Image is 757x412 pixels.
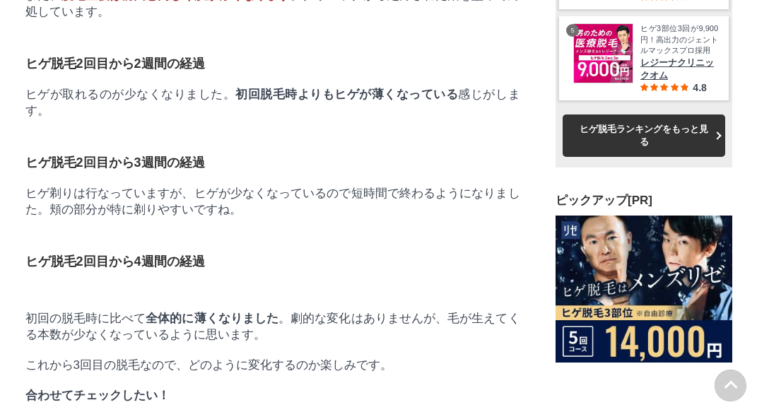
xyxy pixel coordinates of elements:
p: ヒゲが取れるのが少なくなりました。 感じがします。 [25,86,520,119]
strong: 初回脱毛時よりもヒゲが薄くなっている [235,88,458,101]
span: ヒゲ3部位3回が9,900円！高出力のジェントルマックスプロ採用 [640,23,718,56]
p: これから3回目の脱毛なので、どのように変化するのか楽しみです。 [25,357,520,373]
h3: ピックアップ[PR] [556,192,732,208]
p: ヒゲ剃りは行なっていますが、ヒゲが少なくなっているので短時間で終わるようになりました。頬の部分が特に剃りやすいですね。 [25,185,520,218]
span: ヒゲ脱毛2回目から3週間の経過 [25,155,205,170]
span: 4.8 [693,81,706,93]
a: ヒゲ脱毛ランキングをもっと見る [563,114,725,156]
img: レジーナクリニックオム [574,24,633,83]
p: 初回の脱毛時に比べて 。劇的な変化はありませんが、毛が生えてくる本数が少なくなっているように思います。 [25,310,520,343]
span: ヒゲ脱毛2回目から2週間の経過 [25,57,205,71]
strong: 合わせてチェックしたい！ [25,389,170,402]
a: レジーナクリニックオム ヒゲ3部位3回が9,900円！高出力のジェントルマックスプロ採用 レジーナクリニックオム 4.8 [573,23,718,93]
img: ヒゲ脱毛はメンズリゼ [556,216,732,363]
img: PAGE UP [715,370,746,401]
span: ヒゲ脱毛2回目から4週間の経過 [25,254,205,269]
strong: 全体的に薄くなりました [146,312,278,325]
span: レジーナクリニックオム [640,56,718,81]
